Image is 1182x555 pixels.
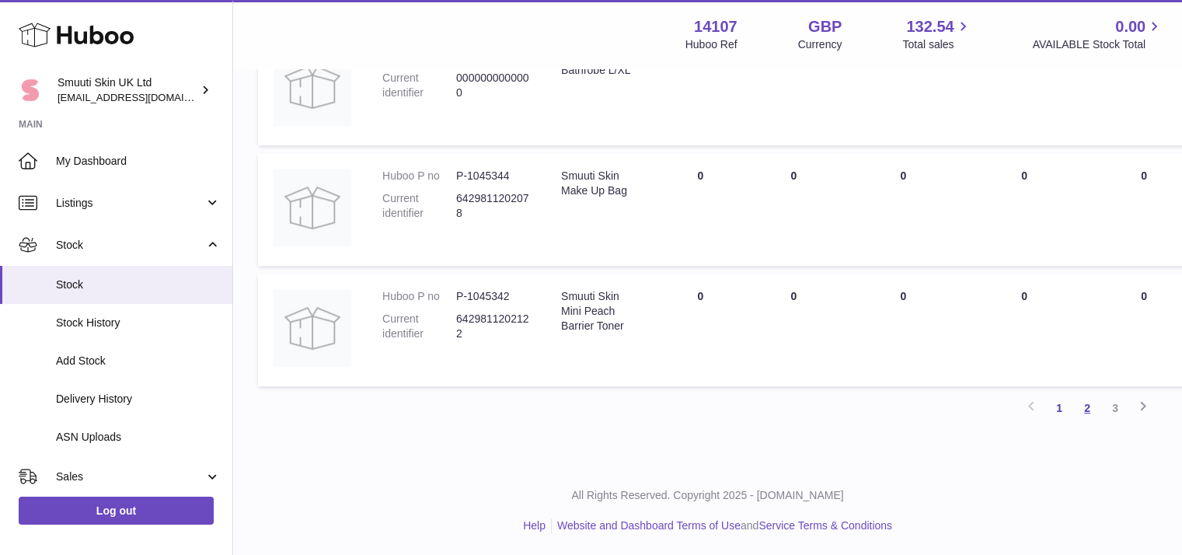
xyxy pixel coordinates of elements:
[902,37,971,52] span: Total sales
[758,519,892,532] a: Service Terms & Conditions
[1032,37,1163,52] span: AVAILABLE Stock Total
[56,154,221,169] span: My Dashboard
[966,33,1083,145] td: 0
[58,91,228,103] span: [EMAIL_ADDRESS][DOMAIN_NAME]
[1101,394,1129,422] a: 3
[58,75,197,105] div: Smuuti Skin UK Ltd
[654,274,747,386] td: 0
[56,392,221,407] span: Delivery History
[840,33,966,145] td: 0
[902,16,971,52] a: 132.54 Total sales
[694,16,737,37] strong: 14107
[56,354,221,368] span: Add Stock
[523,519,546,532] a: Help
[747,33,840,145] td: 13
[654,153,747,266] td: 0
[1045,394,1073,422] a: 1
[56,469,204,484] span: Sales
[382,71,456,100] dt: Current identifier
[274,289,351,367] img: product image
[1141,290,1147,302] span: 0
[552,518,892,533] li: and
[456,169,530,183] dd: P-1045344
[966,153,1083,266] td: 0
[382,312,456,341] dt: Current identifier
[906,16,954,37] span: 132.54
[1032,16,1163,52] a: 0.00 AVAILABLE Stock Total
[561,169,638,198] div: Smuuti Skin Make Up Bag
[685,37,737,52] div: Huboo Ref
[840,153,966,266] td: 0
[382,169,456,183] dt: Huboo P no
[1073,394,1101,422] a: 2
[808,16,842,37] strong: GBP
[747,153,840,266] td: 0
[382,191,456,221] dt: Current identifier
[798,37,842,52] div: Currency
[456,289,530,304] dd: P-1045342
[246,488,1170,503] p: All Rights Reserved. Copyright 2025 - [DOMAIN_NAME]
[56,196,204,211] span: Listings
[19,497,214,525] a: Log out
[274,48,351,126] img: product image
[966,274,1083,386] td: 0
[56,430,221,445] span: ASN Uploads
[654,33,747,145] td: 0
[1115,16,1145,37] span: 0.00
[1141,169,1147,182] span: 0
[56,316,221,330] span: Stock History
[456,191,530,221] dd: 6429811202078
[19,79,42,102] img: Paivi.korvela@gmail.com
[456,312,530,341] dd: 6429811202122
[382,289,456,304] dt: Huboo P no
[456,71,530,100] dd: 0000000000000
[56,277,221,292] span: Stock
[747,274,840,386] td: 0
[274,169,351,246] img: product image
[840,274,966,386] td: 0
[557,519,741,532] a: Website and Dashboard Terms of Use
[56,238,204,253] span: Stock
[561,289,638,333] div: Smuuti Skin Mini Peach Barrier Toner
